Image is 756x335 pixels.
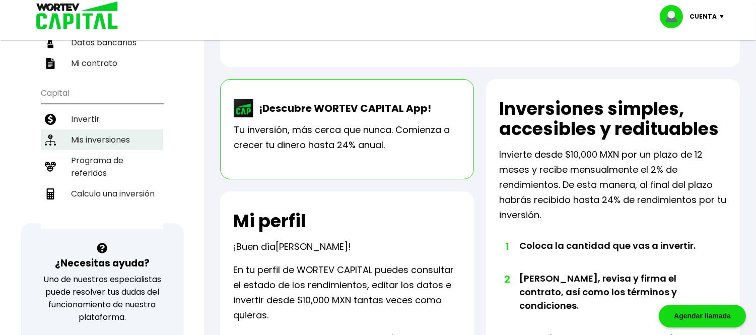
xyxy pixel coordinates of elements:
[41,183,163,204] a: Calcula una inversión
[519,239,704,272] li: Coloca la cantidad que vas a invertir.
[499,99,727,139] h2: Inversiones simples, accesibles y redituables
[504,239,509,254] span: 1
[41,129,163,150] a: Mis inversiones
[45,58,56,69] img: contrato-icon.f2db500c.svg
[34,273,171,323] p: Uno de nuestros especialistas puede resolver tus dudas del funcionamiento de nuestra plataforma.
[233,262,461,323] p: En tu perfil de WORTEV CAPITAL puedes consultar el estado de los rendimientos, editar los datos e...
[233,211,306,231] h2: Mi perfil
[233,239,351,254] p: ¡Buen día !
[276,240,348,253] span: [PERSON_NAME]
[519,272,704,331] li: [PERSON_NAME], revisa y firma el contrato, así como los términos y condiciones.
[41,150,163,183] a: Programa de referidos
[45,37,56,48] img: datos-icon.10cf9172.svg
[41,109,163,129] a: Invertir
[45,114,56,125] img: invertir-icon.b3b967d7.svg
[45,161,56,172] img: recomiendanos-icon.9b8e9327.svg
[41,32,163,53] a: Datos bancarios
[45,188,56,199] img: calculadora-icon.17d418c4.svg
[499,147,727,223] p: Invierte desde $10,000 MXN por un plazo de 12 meses y recibe mensualmente el 2% de rendimientos. ...
[504,272,509,287] span: 2
[55,256,150,271] h3: ¿Necesitas ayuda?
[254,101,431,116] p: ¡Descubre WORTEV CAPITAL App!
[41,53,163,74] a: Mi contrato
[45,135,56,146] img: inversiones-icon.6695dc30.svg
[660,5,690,28] img: profile-image
[659,305,746,327] div: Agendar llamada
[234,99,254,117] img: wortev-capital-app-icon
[717,15,731,18] img: icon-down
[41,82,163,229] ul: Capital
[234,122,460,153] p: Tu inversión, más cerca que nunca. Comienza a crecer tu dinero hasta 24% anual.
[690,9,717,24] p: Cuenta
